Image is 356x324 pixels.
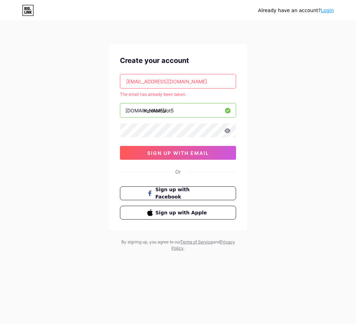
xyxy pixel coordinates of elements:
[321,8,334,13] a: Login
[119,239,237,251] div: By signing up, you agree to our and .
[156,209,209,216] span: Sign up with Apple
[120,74,236,88] input: Email
[120,91,236,98] div: The email has already been taken.
[147,150,209,156] span: sign up with email
[120,206,236,220] button: Sign up with Apple
[120,186,236,200] button: Sign up with Facebook
[180,239,213,244] a: Terms of Service
[156,186,209,201] span: Sign up with Facebook
[120,55,236,66] div: Create your account
[175,168,181,175] div: Or
[120,103,236,117] input: username
[258,7,334,14] div: Already have an account?
[125,107,166,114] div: [DOMAIN_NAME]/
[120,146,236,160] button: sign up with email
